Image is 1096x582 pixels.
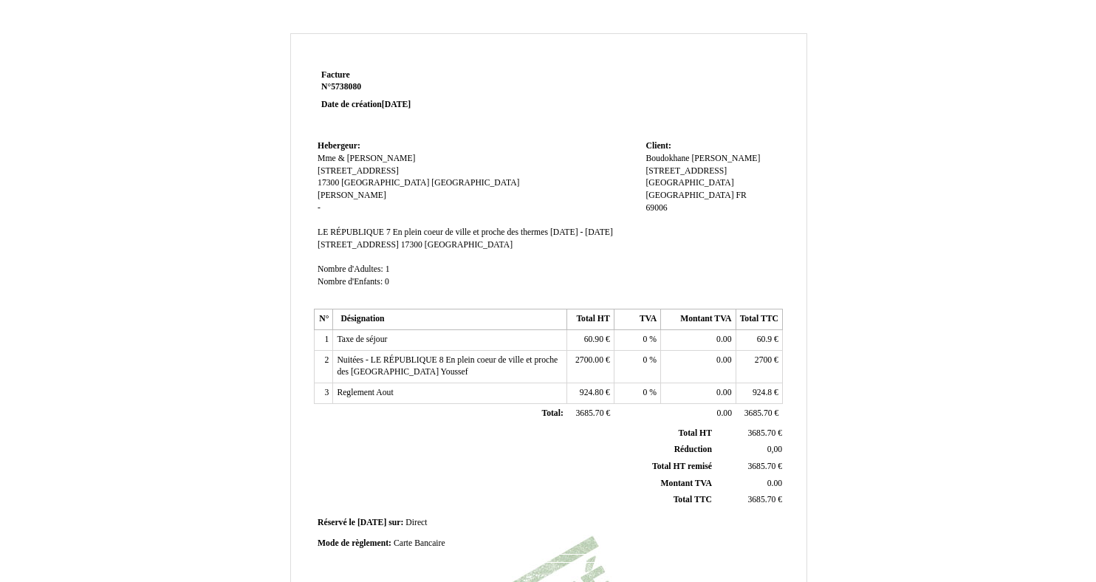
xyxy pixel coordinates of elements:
span: 924.8 [753,388,772,397]
span: [PERSON_NAME] [318,191,386,200]
td: € [567,383,614,404]
span: Nombre d'Enfants: [318,277,383,287]
span: 0.00 [767,479,782,488]
td: € [715,492,785,509]
span: 0.00 [716,388,731,397]
span: 0.00 [717,408,732,418]
span: Client: [645,141,671,151]
span: FR [736,191,747,200]
span: Réservé le [318,518,355,527]
span: [STREET_ADDRESS][GEOGRAPHIC_DATA] [645,166,733,188]
span: [GEOGRAPHIC_DATA] [425,240,513,250]
span: 3685.70 [747,462,775,471]
span: 3685.70 [744,408,773,418]
span: 1 [386,264,390,274]
td: € [567,330,614,351]
span: Total: [541,408,563,418]
span: [GEOGRAPHIC_DATA] [341,178,429,188]
td: € [736,403,782,424]
td: € [567,403,614,424]
td: € [736,350,782,383]
th: Désignation [333,309,567,330]
span: [DATE] - [DATE] [550,227,613,237]
span: Taxe de séjour [337,335,387,344]
span: 60.90 [584,335,603,344]
span: Réduction [674,445,712,454]
td: 2 [315,350,333,383]
span: Mme & [PERSON_NAME] [318,154,415,163]
span: [DATE] [357,518,386,527]
span: [STREET_ADDRESS] [318,166,399,176]
td: % [614,350,660,383]
span: 0 [643,388,648,397]
span: Direct [405,518,427,527]
span: [STREET_ADDRESS] [318,240,399,250]
span: Mode de règlement: [318,538,391,548]
span: 17300 [318,178,339,188]
span: 60.9 [757,335,772,344]
span: 17300 [401,240,422,250]
td: 1 [315,330,333,351]
span: 0 [385,277,389,287]
span: Total TTC [674,495,712,504]
span: 3685.70 [747,495,775,504]
td: 3 [315,383,333,404]
span: 0 [643,355,648,365]
span: 2700 [755,355,772,365]
th: Total HT [567,309,614,330]
td: € [715,425,785,442]
span: Reglement Aout [337,388,393,397]
span: 0,00 [767,445,782,454]
span: [GEOGRAPHIC_DATA] [645,191,733,200]
th: TVA [614,309,660,330]
span: 924.80 [580,388,603,397]
span: [DATE] [382,100,411,109]
span: Boudokhane [645,154,689,163]
td: € [715,459,785,476]
strong: N° [321,81,498,93]
span: Facture [321,70,350,80]
span: sur: [388,518,403,527]
span: [PERSON_NAME] [691,154,760,163]
td: € [736,330,782,351]
th: Montant TVA [661,309,736,330]
span: Total HT remisé [652,462,712,471]
td: € [736,383,782,404]
span: 69006 [645,203,667,213]
span: Nombre d'Adultes: [318,264,383,274]
strong: Date de création [321,100,411,109]
span: 3685.70 [747,428,775,438]
span: Total HT [679,428,712,438]
span: Hebergeur: [318,141,360,151]
span: [GEOGRAPHIC_DATA] [431,178,519,188]
span: 0.00 [716,335,731,344]
th: N° [315,309,333,330]
td: % [614,330,660,351]
td: € [567,350,614,383]
span: LE RÉPUBLIQUE 7 En plein coeur de ville et proche des thermes [318,227,548,237]
span: Nuitées - LE RÉPUBLIQUE 8 En plein coeur de ville et proche des [GEOGRAPHIC_DATA] Youssef [337,355,558,377]
span: 3685.70 [575,408,603,418]
td: % [614,383,660,404]
span: 0.00 [716,355,731,365]
span: Montant TVA [661,479,712,488]
span: 0 [643,335,648,344]
th: Total TTC [736,309,782,330]
span: Carte Bancaire [394,538,445,548]
span: 5738080 [331,82,361,92]
span: - [318,203,321,213]
span: 2700.00 [575,355,603,365]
